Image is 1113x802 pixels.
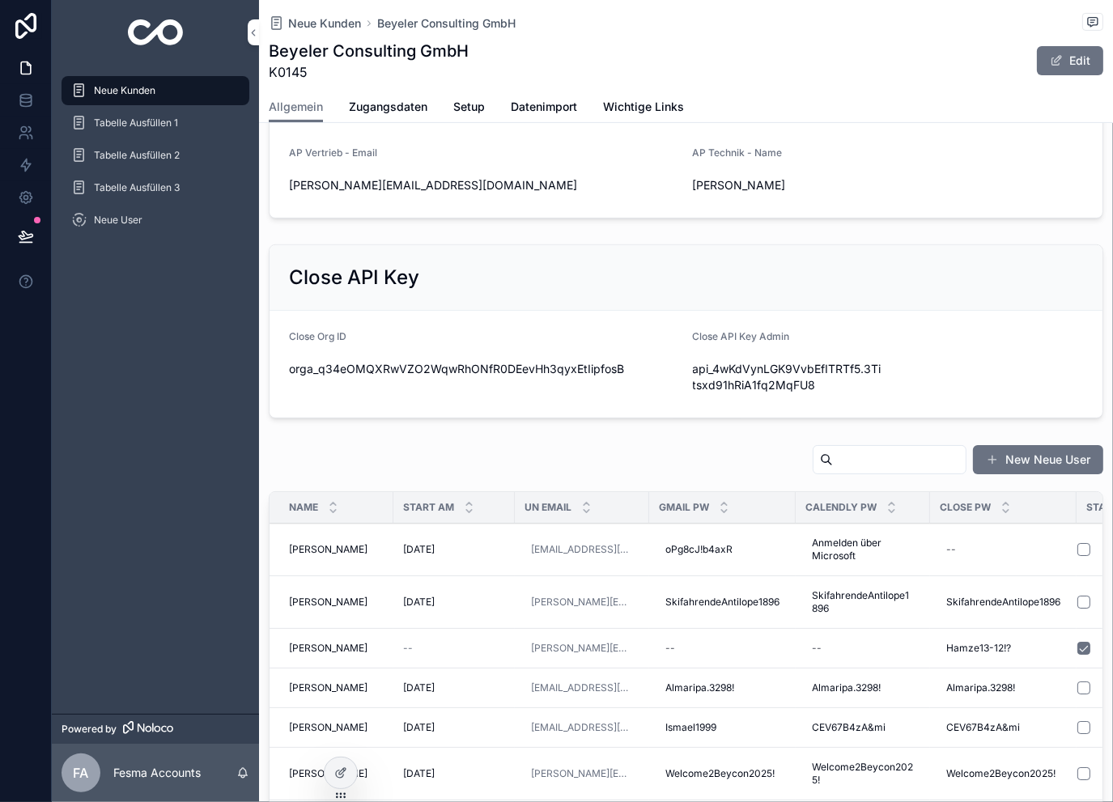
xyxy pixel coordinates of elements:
span: Start am [403,501,454,514]
span: UN Email [525,501,571,514]
span: Neue User [94,214,142,227]
a: [PERSON_NAME] [289,721,384,734]
a: [PERSON_NAME] [289,543,384,556]
span: Close API Key Admin [693,330,790,342]
a: [DATE] [403,596,505,609]
span: Almaripa.3298! [812,681,881,694]
span: [PERSON_NAME] [289,721,367,734]
span: [PERSON_NAME] [289,596,367,609]
span: CEV67B4zA&mi [946,721,1020,734]
a: [DATE] [403,543,505,556]
span: [DATE] [403,721,435,734]
span: Close Pw [940,501,991,514]
a: Tabelle Ausfüllen 3 [62,173,249,202]
a: [PERSON_NAME] [289,642,384,655]
span: Welcome2Beycon2025! [946,767,1056,780]
span: Neue Kunden [288,15,361,32]
span: AP Technik - Name [693,146,783,159]
a: Tabelle Ausfüllen 2 [62,141,249,170]
div: -- [665,642,675,655]
span: [PERSON_NAME] [289,543,367,556]
a: -- [659,635,786,661]
span: Zugangsdaten [349,99,427,115]
a: SkifahrendeAntilope1896 [805,583,920,622]
span: Neue Kunden [94,84,155,97]
span: SkifahrendeAntilope1896 [812,589,914,615]
span: Ismael1999 [665,721,716,734]
span: SkifahrendeAntilope1896 [665,596,780,609]
a: CEV67B4zA&mi [805,715,920,740]
span: Anmelden über Microsoft [812,537,914,562]
span: SkifahrendeAntilope1896 [946,596,1060,609]
a: [PERSON_NAME][EMAIL_ADDRESS][DOMAIN_NAME] [531,642,633,655]
a: [PERSON_NAME] [289,596,384,609]
p: Fesma Accounts [113,765,201,781]
a: [PERSON_NAME][EMAIL_ADDRESS][DOMAIN_NAME] [531,767,633,780]
span: Setup [453,99,485,115]
a: [DATE] [403,721,505,734]
span: Calendly Pw [805,501,877,514]
div: -- [946,543,956,556]
a: Neue Kunden [269,15,361,32]
span: AP Vertrieb - Email [289,146,377,159]
a: Powered by [52,714,259,744]
a: Almaripa.3298! [940,675,1067,701]
span: Hamze13-12!? [946,642,1011,655]
span: Tabelle Ausfüllen 3 [94,181,180,194]
div: -- [812,642,822,655]
span: [PERSON_NAME] [693,177,881,193]
span: Wichtige Links [603,99,684,115]
a: Hamze13-12!? [940,635,1067,661]
a: Anmelden über Microsoft [805,530,920,569]
a: Welcome2Beycon2025! [805,754,920,793]
a: [DATE] [403,767,505,780]
a: Tabelle Ausfüllen 1 [62,108,249,138]
a: SkifahrendeAntilope1896 [940,589,1067,615]
a: Neue Kunden [62,76,249,105]
a: [PERSON_NAME][EMAIL_ADDRESS][DOMAIN_NAME] [531,596,633,609]
span: Close Org ID [289,330,346,342]
a: [EMAIL_ADDRESS][DOMAIN_NAME] [531,721,633,734]
a: -- [403,642,505,655]
a: Welcome2Beycon2025! [940,761,1067,787]
span: Powered by [62,723,117,736]
span: api_4wKdVynLGK9VvbEfITRTf5.3Titsxd91hRiA1fq2MqFU8 [693,361,881,393]
span: [PERSON_NAME][EMAIL_ADDRESS][DOMAIN_NAME] [289,177,680,193]
a: Wichtige Links [603,92,684,125]
span: orga_q34eOMQXRwVZO2WqwRhONfR0DEevHh3qyxEtIipfosB [289,361,680,377]
h2: Close API Key [289,265,419,291]
a: Zugangsdaten [349,92,427,125]
span: Datenimport [511,99,577,115]
a: oPg8cJ!b4axR [659,537,786,562]
a: [PERSON_NAME][EMAIL_ADDRESS][DOMAIN_NAME] [525,761,639,787]
a: Welcome2Beycon2025! [659,761,786,787]
a: Allgemein [269,92,323,123]
span: K0145 [269,62,469,82]
span: [DATE] [403,767,435,780]
a: [EMAIL_ADDRESS][DOMAIN_NAME] [525,537,639,562]
span: [DATE] [403,681,435,694]
a: CEV67B4zA&mi [940,715,1067,740]
a: -- [940,537,1067,562]
a: [EMAIL_ADDRESS][DOMAIN_NAME] [525,715,639,740]
span: [PERSON_NAME] [289,642,367,655]
span: Almaripa.3298! [665,681,734,694]
a: Almaripa.3298! [805,675,920,701]
span: Allgemein [269,99,323,115]
a: -- [805,635,920,661]
a: Ismael1999 [659,715,786,740]
a: [EMAIL_ADDRESS][DOMAIN_NAME] [531,543,633,556]
span: Tabelle Ausfüllen 1 [94,117,178,129]
a: Setup [453,92,485,125]
img: App logo [128,19,184,45]
span: [PERSON_NAME] [289,681,367,694]
a: Beyeler Consulting GmbH [377,15,516,32]
a: Neue User [62,206,249,235]
a: [EMAIL_ADDRESS][DOMAIN_NAME] [531,681,633,694]
span: CEV67B4zA&mi [812,721,886,734]
span: Tabelle Ausfüllen 2 [94,149,180,162]
h1: Beyeler Consulting GmbH [269,40,469,62]
button: Edit [1037,46,1103,75]
span: Gmail Pw [659,501,709,514]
